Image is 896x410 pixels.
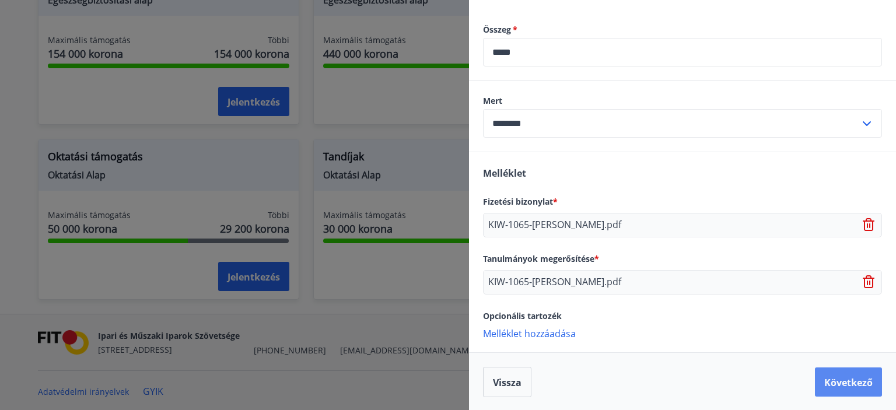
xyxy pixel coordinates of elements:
[493,376,521,389] font: Vissza
[483,310,562,321] font: Opcionális tartozék
[483,24,511,35] font: Összeg
[824,376,873,389] font: Következő
[815,367,882,397] button: Következő
[488,275,621,288] font: KIW-1065-[PERSON_NAME].pdf
[483,95,502,106] font: Mert
[483,367,531,397] button: Vissza
[483,253,594,264] font: Tanulmányok megerősítése
[483,327,576,340] font: Melléklet hozzáadása
[483,167,526,180] font: Melléklet
[483,196,553,207] font: Fizetési bizonylat
[483,38,882,66] div: Összeg
[488,218,621,231] font: KIW-1065-[PERSON_NAME].pdf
